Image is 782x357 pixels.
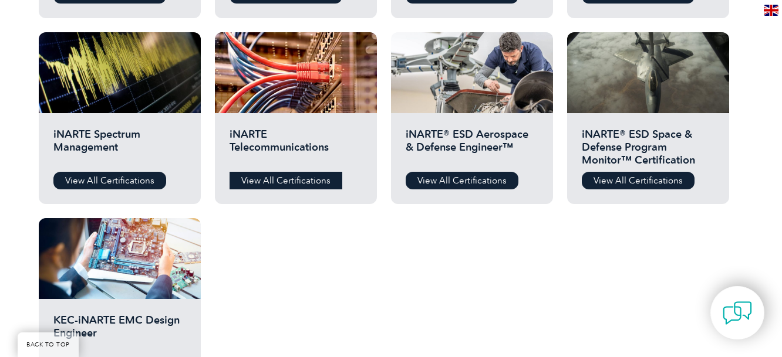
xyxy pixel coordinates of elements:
[764,5,778,16] img: en
[230,128,362,163] h2: iNARTE Telecommunications
[53,314,186,349] h2: KEC-iNARTE EMC Design Engineer
[582,128,714,163] h2: iNARTE® ESD Space & Defense Program Monitor™ Certification
[582,172,695,189] a: View All Certifications
[53,172,166,189] a: View All Certifications
[18,332,79,357] a: BACK TO TOP
[230,172,342,189] a: View All Certifications
[53,128,186,163] h2: iNARTE Spectrum Management
[723,298,752,328] img: contact-chat.png
[406,172,518,189] a: View All Certifications
[406,128,538,163] h2: iNARTE® ESD Aerospace & Defense Engineer™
